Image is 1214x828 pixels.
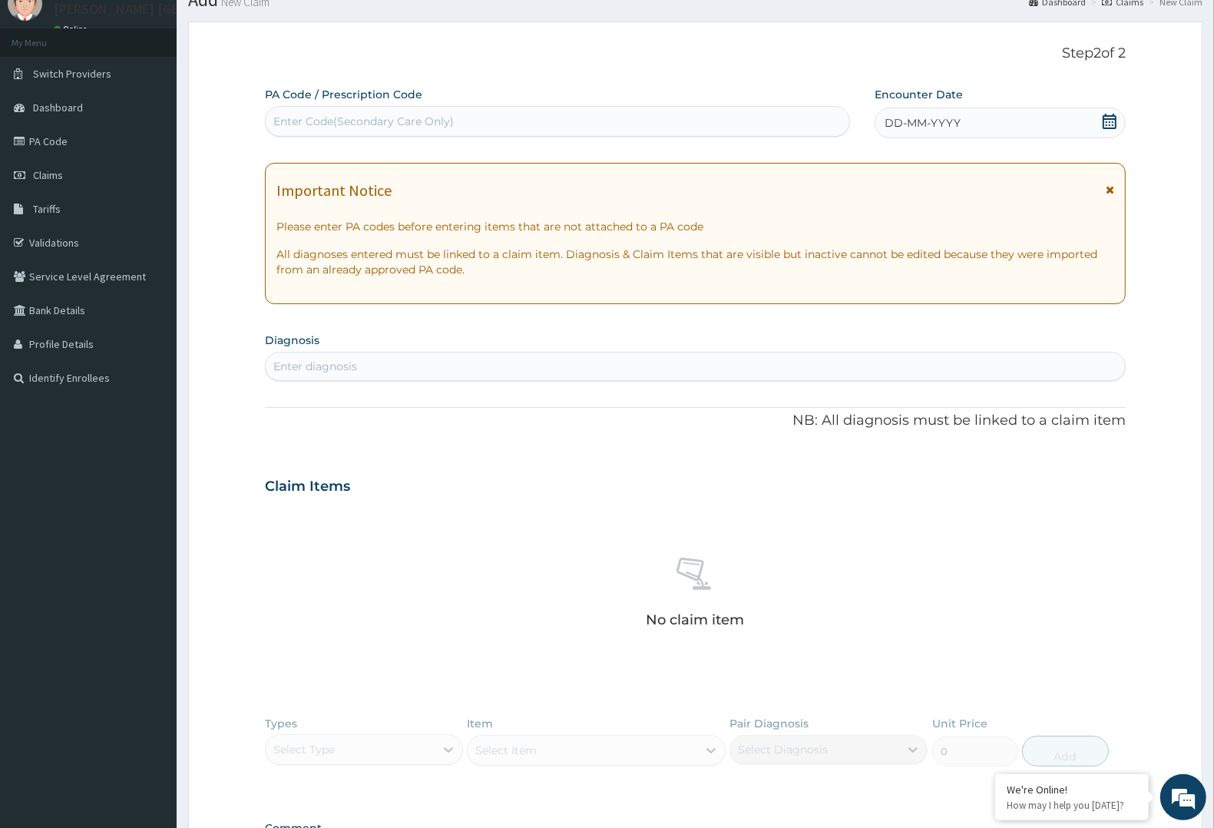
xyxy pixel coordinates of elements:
p: All diagnoses entered must be linked to a claim item. Diagnosis & Claim Items that are visible bu... [276,247,1114,277]
div: We're Online! [1007,783,1137,797]
span: Tariffs [33,202,61,216]
span: Switch Providers [33,67,111,81]
span: Claims [33,168,63,182]
span: We're online! [89,194,212,349]
span: DD-MM-YYYY [885,115,961,131]
label: PA Code / Prescription Code [265,87,422,102]
label: Diagnosis [265,333,319,348]
label: Encounter Date [875,87,963,102]
p: No claim item [646,612,744,628]
div: Chat with us now [80,86,258,106]
div: Enter Code(Secondary Care Only) [273,114,454,129]
img: d_794563401_company_1708531726252_794563401 [28,77,62,115]
a: Online [54,24,91,35]
p: [PERSON_NAME] [GEOGRAPHIC_DATA] [54,2,284,16]
p: How may I help you today? [1007,799,1137,812]
span: Dashboard [33,101,83,114]
textarea: Type your message and hit 'Enter' [8,419,293,473]
div: Enter diagnosis [273,359,357,374]
p: Step 2 of 2 [265,45,1126,62]
p: Please enter PA codes before entering items that are not attached to a PA code [276,219,1114,234]
p: NB: All diagnosis must be linked to a claim item [265,411,1126,431]
h1: Important Notice [276,182,392,199]
div: Minimize live chat window [252,8,289,45]
h3: Claim Items [265,479,350,495]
